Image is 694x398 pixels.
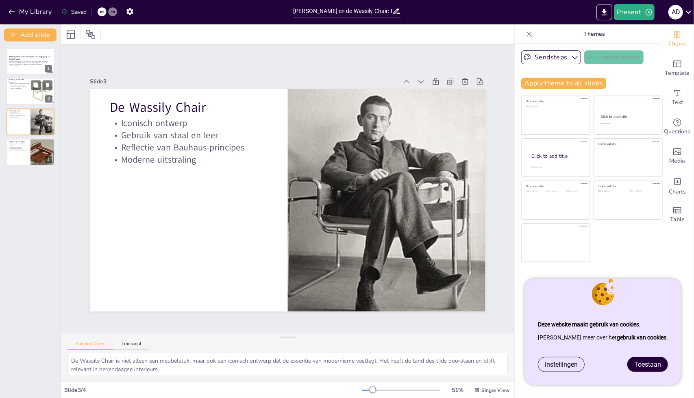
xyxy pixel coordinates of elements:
a: Instellingen [538,357,584,372]
p: Vergelijking van Stijlen [9,141,28,143]
div: 2 [45,96,52,103]
span: Template [665,69,690,78]
p: Invloed op hedendaagse ontwerpen [9,150,28,151]
strong: Deze website maakt gebruik van cookies. [538,321,641,328]
div: 51 % [448,386,468,394]
p: Gebruik van staal en leer [9,113,28,115]
input: Insert title [293,5,392,17]
p: De Wassily Chair [110,98,268,117]
span: Text [672,98,683,107]
div: Get real-time input from your audience [661,112,694,141]
p: Reflectie van Bauhaus-principes [9,115,28,116]
button: Sendsteps [521,50,581,64]
textarea: De Wassily Chair is niet alleen een meubelstuk, maar ook een iconisch ontwerp dat de essentie van... [67,353,508,375]
div: Click to add text [630,190,656,192]
button: a d [668,4,683,20]
div: Click to add text [566,190,584,192]
strong: [PERSON_NAME] en de Wassily Chair: Een Vergelijking van [PERSON_NAME] [9,56,50,60]
button: Apply theme to all slides [521,78,606,89]
div: Click to add title [526,185,584,188]
div: Change the overall theme [661,24,694,54]
div: Layout [64,28,77,41]
a: Toestaan [628,357,668,372]
button: My Library [6,5,55,18]
div: Add a table [661,200,694,229]
p: Deze presentatie onderzoekt het leven en werk van [PERSON_NAME], met speciale aandacht voor de [P... [9,61,52,65]
p: Reflectie van Bauhaus-principes [110,141,268,154]
div: Click to add title [601,114,655,119]
button: Delete Slide [43,80,52,90]
div: Saved [61,8,87,16]
div: Click to add text [598,190,624,192]
p: Verschillen in materialen [9,146,28,148]
button: Present [614,4,655,20]
button: Transcript [113,341,150,350]
div: Click to add title [598,185,657,188]
div: 1 [45,65,52,72]
span: Theme [668,39,687,48]
div: Click to add title [531,153,583,160]
p: Pionier in meubeldesign [9,87,30,89]
div: Add images, graphics, shapes or video [661,141,694,171]
div: Slide 3 / 4 [64,386,362,394]
p: Innovatief gebruik van materialen [9,85,30,86]
div: Add ready made slides [661,54,694,83]
span: Position [86,30,96,39]
div: 4 [7,139,54,165]
span: Charts [669,187,686,196]
div: Slide 3 [90,78,398,85]
div: 4 [45,156,52,163]
a: gebruik van cookies [617,334,666,341]
div: Add text boxes [661,83,694,112]
p: De Wassily Chair [9,110,28,112]
div: Click to add text [546,190,564,192]
div: 3 [7,109,54,135]
p: Gebruik van staal en leer [110,129,268,141]
p: Moderne uitstraling [110,154,268,166]
p: Iconisch ontwerp [110,117,268,129]
p: Bijdrage aan de Bauhaus-beweging [9,86,30,88]
button: Export to PowerPoint [596,4,612,20]
span: Media [670,157,685,165]
div: Add charts and graphs [661,171,694,200]
div: 2 [6,78,55,106]
p: Generated with [URL] [9,65,52,67]
div: 1 [7,48,54,75]
div: Click to add text [526,105,584,107]
div: 3 [45,126,52,133]
button: Add slide [4,28,57,41]
p: [PERSON_NAME]: Een Inleiding [9,79,30,83]
p: [PERSON_NAME] meer over het . [538,331,668,344]
span: Instellingen [545,361,578,368]
p: Evolutie van architectuur [9,148,28,150]
p: [PERSON_NAME] achtergrond en invloed [9,83,30,85]
button: Create theme [584,50,644,64]
span: Questions [664,127,691,136]
div: Click to add text [526,190,544,192]
p: Themes [536,24,653,44]
button: Speaker Notes [67,341,113,350]
div: Click to add text [600,122,655,124]
p: Vergelijking van architectonische stijlen [9,144,28,146]
button: Duplicate Slide [31,80,41,90]
div: Click to add title [526,100,584,103]
div: a d [668,5,683,20]
span: Toestaan [634,361,661,368]
span: Single View [481,387,509,394]
p: Iconisch ontwerp [9,112,28,113]
div: Click to add title [598,142,657,146]
p: Moderne uitstraling [9,116,28,118]
span: Table [670,215,685,224]
div: Click to add body [531,166,583,168]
